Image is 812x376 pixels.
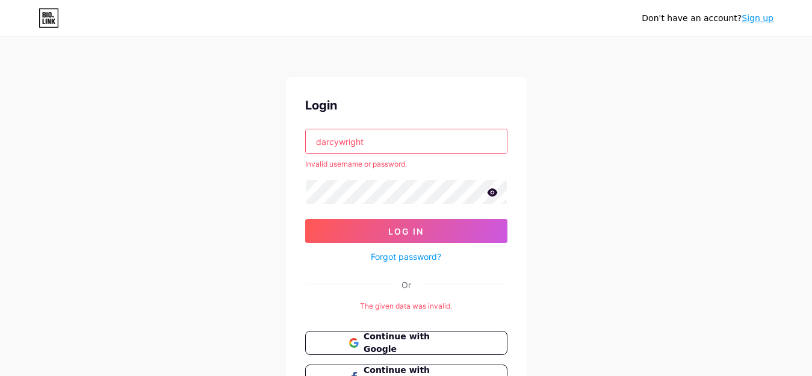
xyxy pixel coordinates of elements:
button: Continue with Google [305,331,507,355]
span: Continue with Google [364,330,463,356]
button: Log In [305,219,507,243]
a: Forgot password? [371,250,441,263]
span: Log In [388,226,424,236]
a: Sign up [742,13,773,23]
div: Or [401,279,411,291]
input: Username [306,129,507,153]
div: Don't have an account? [642,12,773,25]
div: Invalid username or password. [305,159,507,170]
div: Login [305,96,507,114]
div: The given data was invalid. [305,301,507,312]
